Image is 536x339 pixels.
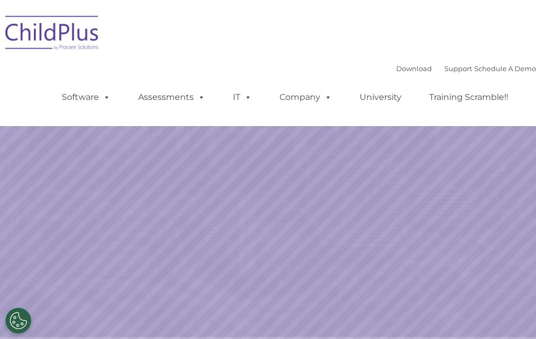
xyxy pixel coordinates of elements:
[349,87,412,108] a: University
[419,87,519,108] a: Training Scramble!!
[222,87,262,108] a: IT
[396,64,536,73] font: |
[396,64,432,73] a: Download
[364,160,455,183] a: Learn More
[269,87,342,108] a: Company
[51,87,121,108] a: Software
[444,64,472,73] a: Support
[128,87,216,108] a: Assessments
[474,64,536,73] a: Schedule A Demo
[5,308,31,334] button: Cookies Settings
